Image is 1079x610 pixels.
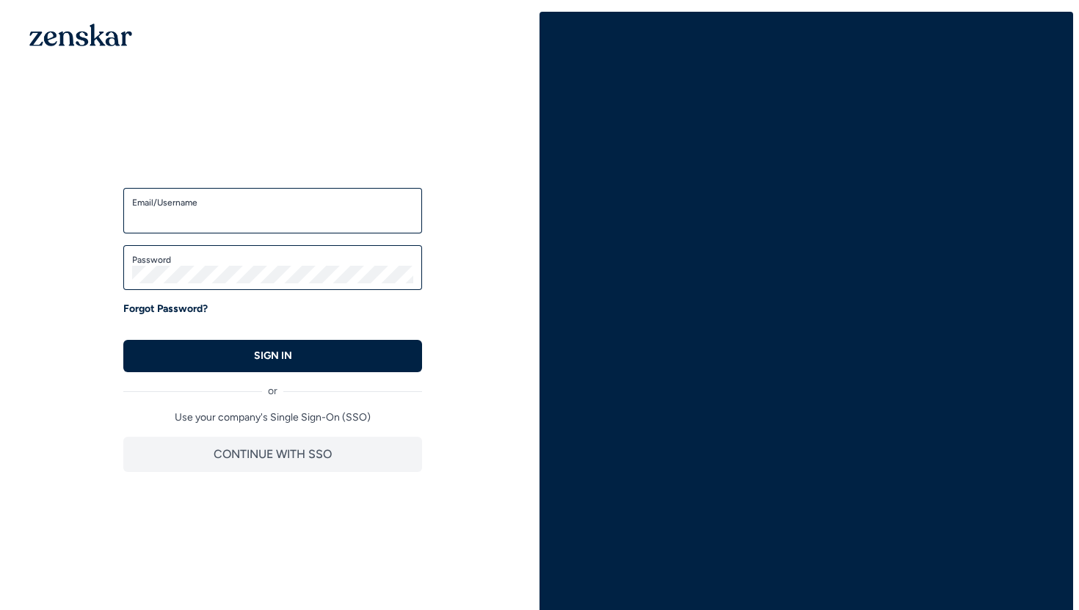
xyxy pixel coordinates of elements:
div: or [123,372,422,399]
a: Forgot Password? [123,302,208,316]
button: CONTINUE WITH SSO [123,437,422,472]
img: 1OGAJ2xQqyY4LXKgY66KYq0eOWRCkrZdAb3gUhuVAqdWPZE9SRJmCz+oDMSn4zDLXe31Ii730ItAGKgCKgCCgCikA4Av8PJUP... [29,23,132,46]
button: SIGN IN [123,340,422,372]
label: Password [132,254,413,266]
p: Use your company's Single Sign-On (SSO) [123,410,422,425]
label: Email/Username [132,197,413,208]
p: SIGN IN [254,349,292,363]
